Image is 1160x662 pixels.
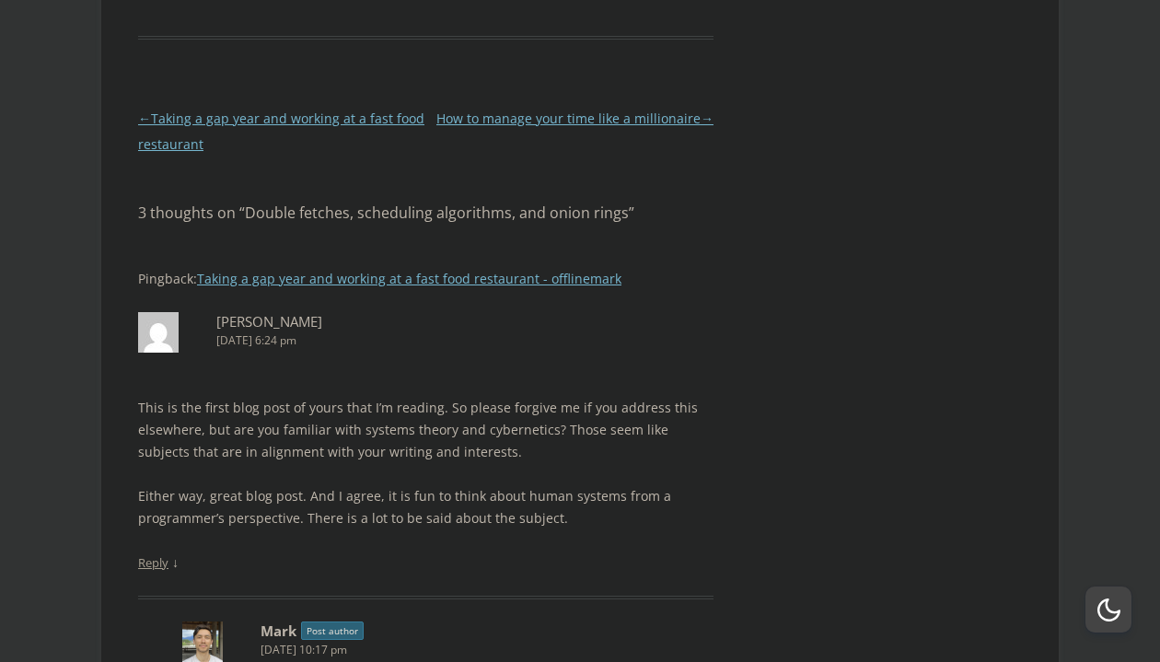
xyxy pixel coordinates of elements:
[197,270,621,287] a: Taking a gap year and working at a fast food restaurant - offlinemark
[138,485,713,529] p: Either way, great blog post. And I agree, it is fun to think about human systems from a programme...
[138,397,713,463] p: This is the first blog post of yours that I’m reading. So please forgive me if you address this e...
[138,554,168,571] a: Reply to Bret Bernhoft
[182,641,713,660] a: [DATE] 10:17 pm
[301,621,364,640] span: Post author
[172,553,179,571] span: ↓
[261,641,713,660] time: [DATE] 10:17 pm
[216,312,322,331] b: [PERSON_NAME]
[138,110,151,127] span: ←
[436,110,713,127] a: How to manage your time like a millionaire→
[261,621,296,640] b: Mark
[138,331,713,351] a: [DATE] 6:24 pm
[138,202,713,224] h2: 3 thoughts on “ ”
[216,331,713,351] time: [DATE] 6:24 pm
[701,110,713,127] span: →
[138,110,424,153] a: ←Taking a gap year and working at a fast food restaurant
[138,268,713,290] p: Pingback:
[245,203,629,223] span: Double fetches, scheduling algorithms, and onion rings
